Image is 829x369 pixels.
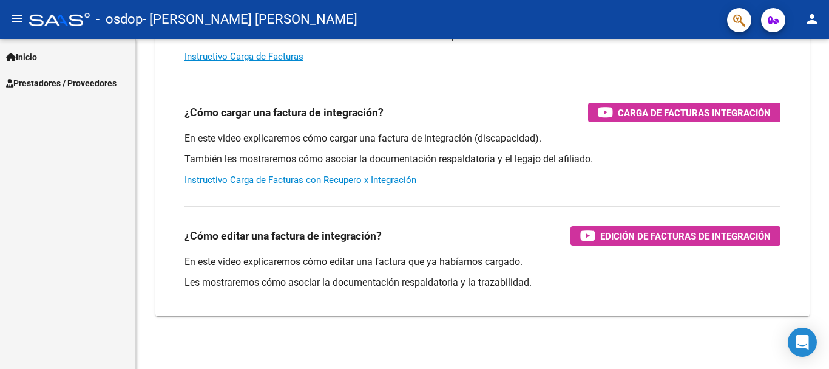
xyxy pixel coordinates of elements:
a: Instructivo Carga de Facturas [184,51,303,62]
mat-icon: person [805,12,819,26]
h3: ¿Cómo cargar una factura de integración? [184,104,384,121]
span: Inicio [6,50,37,64]
div: Open Intercom Messenger [788,328,817,357]
span: Carga de Facturas Integración [618,105,771,120]
span: - [PERSON_NAME] [PERSON_NAME] [143,6,357,33]
span: Edición de Facturas de integración [600,229,771,244]
button: Carga de Facturas Integración [588,103,780,122]
a: Instructivo Carga de Facturas con Recupero x Integración [184,174,416,185]
mat-icon: menu [10,12,24,26]
p: En este video explicaremos cómo cargar una factura de integración (discapacidad). [184,132,780,145]
span: - osdop [96,6,143,33]
p: También les mostraremos cómo asociar la documentación respaldatoria y el legajo del afiliado. [184,153,780,166]
h3: ¿Cómo editar una factura de integración? [184,227,382,244]
span: Prestadores / Proveedores [6,77,117,90]
button: Edición de Facturas de integración [570,226,780,246]
p: Les mostraremos cómo asociar la documentación respaldatoria y la trazabilidad. [184,276,780,289]
p: En este video explicaremos cómo editar una factura que ya habíamos cargado. [184,255,780,269]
